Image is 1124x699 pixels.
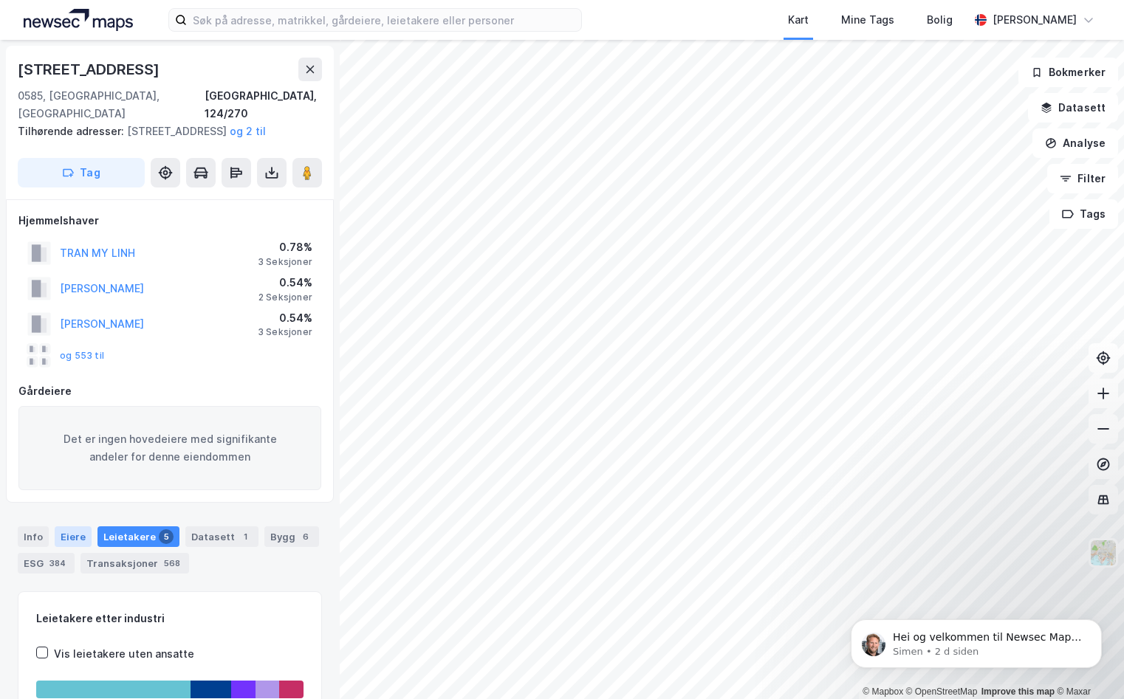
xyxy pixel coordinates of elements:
[205,87,322,123] div: [GEOGRAPHIC_DATA], 124/270
[24,9,133,31] img: logo.a4113a55bc3d86da70a041830d287a7e.svg
[863,686,903,697] a: Mapbox
[927,11,953,29] div: Bolig
[258,292,312,303] div: 2 Seksjoner
[258,309,312,327] div: 0.54%
[841,11,894,29] div: Mine Tags
[36,610,304,627] div: Leietakere etter industri
[18,406,321,490] div: Det er ingen hovedeiere med signifikante andeler for denne eiendommen
[18,58,162,81] div: [STREET_ADDRESS]
[258,326,312,338] div: 3 Seksjoner
[18,125,127,137] span: Tilhørende adresser:
[1028,93,1118,123] button: Datasett
[258,274,312,292] div: 0.54%
[18,158,145,187] button: Tag
[80,553,189,574] div: Transaksjoner
[906,686,978,697] a: OpenStreetMap
[18,87,205,123] div: 0585, [GEOGRAPHIC_DATA], [GEOGRAPHIC_DATA]
[298,529,313,544] div: 6
[54,645,194,663] div: Vis leietakere uten ansatte
[18,526,49,547] div: Info
[18,212,321,230] div: Hjemmelshaver
[161,556,183,571] div: 568
[1089,539,1117,567] img: Z
[1032,128,1118,158] button: Analyse
[159,529,174,544] div: 5
[187,9,581,31] input: Søk på adresse, matrikkel, gårdeiere, leietakere eller personer
[238,529,253,544] div: 1
[1049,199,1118,229] button: Tags
[258,256,312,268] div: 3 Seksjoner
[993,11,1077,29] div: [PERSON_NAME]
[258,238,312,256] div: 0.78%
[185,526,258,547] div: Datasett
[18,123,310,140] div: [STREET_ADDRESS]
[55,526,92,547] div: Eiere
[264,526,319,547] div: Bygg
[788,11,809,29] div: Kart
[18,553,75,574] div: ESG
[97,526,179,547] div: Leietakere
[47,556,69,571] div: 384
[1047,164,1118,193] button: Filter
[829,588,1124,692] iframe: Intercom notifications melding
[1018,58,1118,87] button: Bokmerker
[18,382,321,400] div: Gårdeiere
[981,686,1055,697] a: Improve this map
